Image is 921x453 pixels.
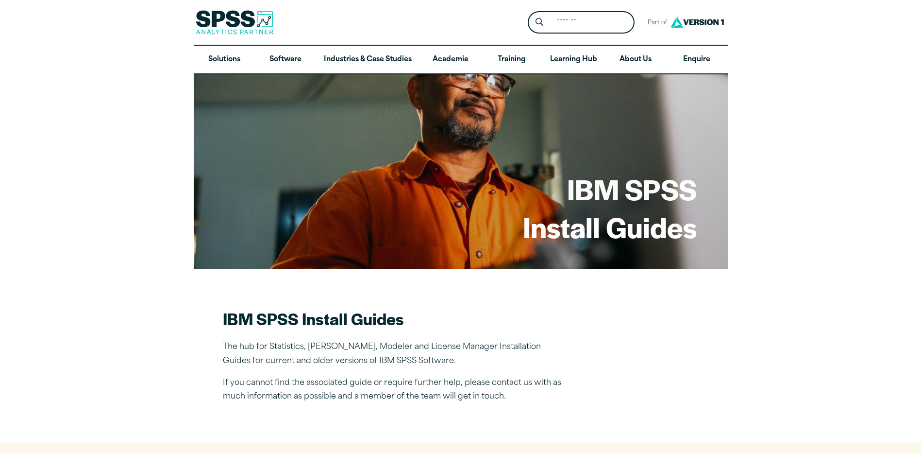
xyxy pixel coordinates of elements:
[194,46,728,74] nav: Desktop version of site main menu
[542,46,605,74] a: Learning Hub
[196,10,273,35] img: SPSS Analytics Partner
[666,46,727,74] a: Enquire
[530,14,548,32] button: Search magnifying glass icon
[419,46,481,74] a: Academia
[316,46,419,74] a: Industries & Case Studies
[481,46,542,74] a: Training
[194,46,255,74] a: Solutions
[536,18,543,26] svg: Search magnifying glass icon
[255,46,316,74] a: Software
[668,13,726,31] img: Version1 Logo
[528,11,635,34] form: Site Header Search Form
[642,16,668,30] span: Part of
[223,376,563,404] p: If you cannot find the associated guide or require further help, please contact us with as much i...
[605,46,666,74] a: About Us
[523,170,697,245] h1: IBM SPSS Install Guides
[223,308,563,330] h2: IBM SPSS Install Guides
[223,340,563,368] p: The hub for Statistics, [PERSON_NAME], Modeler and License Manager Installation Guides for curren...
